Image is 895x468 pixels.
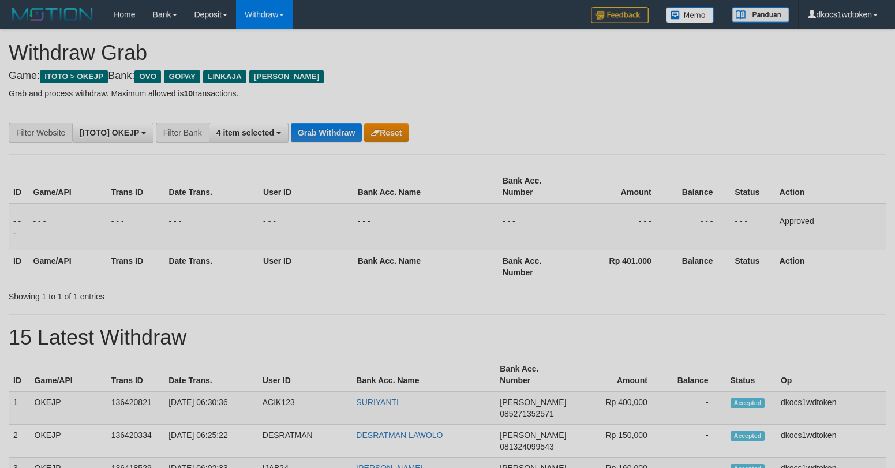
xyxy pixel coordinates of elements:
[9,170,29,203] th: ID
[9,42,886,65] h1: Withdraw Grab
[203,70,246,83] span: LINKAJA
[107,250,164,283] th: Trans ID
[30,358,107,391] th: Game/API
[731,170,775,203] th: Status
[665,358,726,391] th: Balance
[259,250,353,283] th: User ID
[30,391,107,425] td: OKEJP
[164,250,259,283] th: Date Trans.
[184,89,193,98] strong: 10
[9,286,364,302] div: Showing 1 to 1 of 1 entries
[80,128,139,137] span: [ITOTO] OKEJP
[216,128,274,137] span: 4 item selected
[726,358,776,391] th: Status
[72,123,153,143] button: [ITOTO] OKEJP
[164,391,258,425] td: [DATE] 06:30:36
[573,391,665,425] td: Rp 400,000
[500,442,553,451] span: Copy 081324099543 to clipboard
[665,425,726,458] td: -
[259,170,353,203] th: User ID
[107,425,164,458] td: 136420334
[669,250,731,283] th: Balance
[107,203,164,250] td: - - -
[353,203,498,250] td: - - -
[209,123,289,143] button: 4 item selected
[249,70,324,83] span: [PERSON_NAME]
[107,391,164,425] td: 136420821
[351,358,495,391] th: Bank Acc. Name
[498,250,576,283] th: Bank Acc. Number
[259,203,353,250] td: - - -
[776,391,886,425] td: dkocs1wdtoken
[40,70,108,83] span: ITOTO > OKEJP
[258,358,352,391] th: User ID
[775,250,886,283] th: Action
[353,250,498,283] th: Bank Acc. Name
[353,170,498,203] th: Bank Acc. Name
[776,425,886,458] td: dkocs1wdtoken
[107,170,164,203] th: Trans ID
[364,123,409,142] button: Reset
[164,170,259,203] th: Date Trans.
[576,170,669,203] th: Amount
[107,358,164,391] th: Trans ID
[9,326,886,349] h1: 15 Latest Withdraw
[9,358,30,391] th: ID
[356,430,443,440] a: DESRATMAN LAWOLO
[258,391,352,425] td: ACIK123
[9,391,30,425] td: 1
[775,170,886,203] th: Action
[665,391,726,425] td: -
[164,203,259,250] td: - - -
[29,170,107,203] th: Game/API
[164,358,258,391] th: Date Trans.
[498,170,576,203] th: Bank Acc. Number
[9,6,96,23] img: MOTION_logo.png
[258,425,352,458] td: DESRATMAN
[29,250,107,283] th: Game/API
[576,203,669,250] td: - - -
[731,203,775,250] td: - - -
[666,7,714,23] img: Button%20Memo.svg
[591,7,649,23] img: Feedback.jpg
[164,425,258,458] td: [DATE] 06:25:22
[731,431,765,441] span: Accepted
[9,250,29,283] th: ID
[576,250,669,283] th: Rp 401.000
[134,70,161,83] span: OVO
[500,409,553,418] span: Copy 085271352571 to clipboard
[30,425,107,458] td: OKEJP
[775,203,886,250] td: Approved
[156,123,209,143] div: Filter Bank
[495,358,573,391] th: Bank Acc. Number
[573,358,665,391] th: Amount
[669,203,731,250] td: - - -
[291,123,362,142] button: Grab Withdraw
[731,398,765,408] span: Accepted
[732,7,789,23] img: panduan.png
[573,425,665,458] td: Rp 150,000
[731,250,775,283] th: Status
[500,398,566,407] span: [PERSON_NAME]
[9,123,72,143] div: Filter Website
[669,170,731,203] th: Balance
[9,203,29,250] td: - - -
[500,430,566,440] span: [PERSON_NAME]
[29,203,107,250] td: - - -
[776,358,886,391] th: Op
[9,70,886,82] h4: Game: Bank:
[164,70,200,83] span: GOPAY
[356,398,399,407] a: SURIYANTI
[9,88,886,99] p: Grab and process withdraw. Maximum allowed is transactions.
[498,203,576,250] td: - - -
